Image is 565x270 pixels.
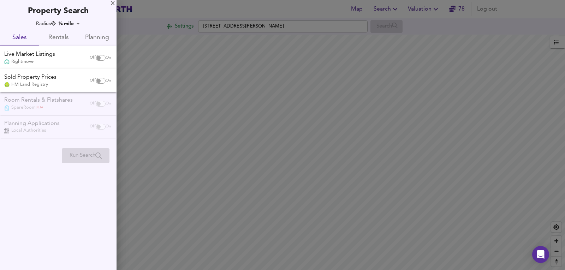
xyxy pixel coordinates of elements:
[4,59,55,65] div: Rightmove
[36,20,56,27] div: Radius
[90,78,96,84] span: Off
[56,20,82,27] div: ¼ mile
[90,55,96,61] span: Off
[4,82,56,88] div: HM Land Registry
[4,32,35,43] span: Sales
[82,32,112,43] span: Planning
[43,32,73,43] span: Rentals
[4,82,10,87] img: Land Registry
[106,55,111,61] span: On
[4,73,56,82] div: Sold Property Prices
[62,148,109,163] div: Please enable at least one data source to run a search
[532,246,549,263] div: Open Intercom Messenger
[4,50,55,59] div: Live Market Listings
[4,59,10,65] img: Rightmove
[111,1,115,6] div: X
[106,78,111,84] span: On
